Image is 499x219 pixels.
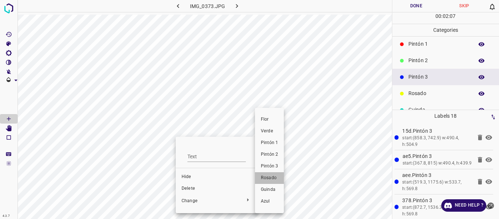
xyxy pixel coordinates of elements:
span: Flor [261,116,278,123]
span: Pintón 2 [261,151,278,158]
span: Pintón 3 [261,163,278,170]
span: Verde [261,128,278,135]
span: Pintón 1 [261,140,278,146]
span: Guinda [261,186,278,193]
span: Azul [261,198,278,205]
span: Rosado [261,175,278,181]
